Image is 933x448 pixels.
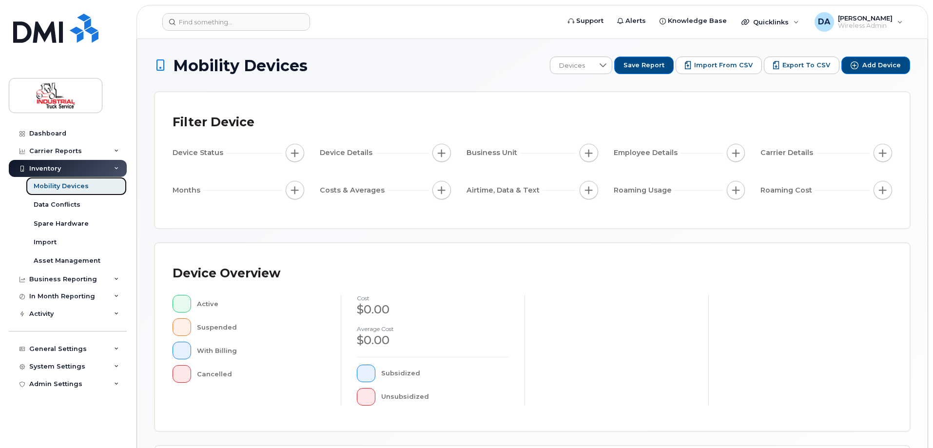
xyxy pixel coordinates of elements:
span: Export to CSV [782,61,830,70]
span: Airtime, Data & Text [466,185,543,195]
span: Add Device [862,61,901,70]
button: Import from CSV [676,57,762,74]
div: $0.00 [357,301,509,318]
span: Employee Details [614,148,680,158]
div: Suspended [197,318,326,336]
div: Device Overview [173,261,280,286]
span: Save Report [623,61,664,70]
span: Business Unit [466,148,520,158]
div: Subsidized [381,365,509,382]
h4: cost [357,295,509,301]
span: Device Details [320,148,375,158]
span: Devices [550,57,594,75]
h4: Average cost [357,326,509,332]
span: Months [173,185,203,195]
span: Roaming Cost [760,185,815,195]
button: Save Report [614,57,674,74]
div: Filter Device [173,110,254,135]
span: Import from CSV [694,61,753,70]
span: Roaming Usage [614,185,675,195]
button: Export to CSV [764,57,839,74]
div: Active [197,295,326,312]
span: Carrier Details [760,148,816,158]
div: With Billing [197,342,326,359]
span: Costs & Averages [320,185,388,195]
span: Device Status [173,148,226,158]
div: Cancelled [197,365,326,383]
button: Add Device [841,57,910,74]
div: $0.00 [357,332,509,349]
span: Mobility Devices [173,57,308,74]
div: Unsubsidized [381,388,509,406]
